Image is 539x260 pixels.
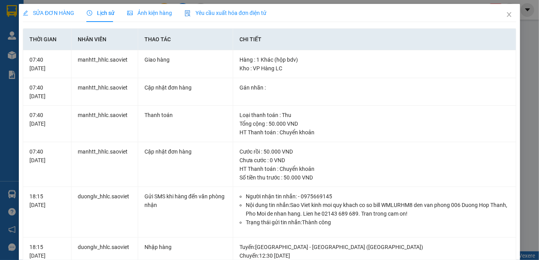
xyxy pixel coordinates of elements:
button: Close [498,4,520,26]
th: Thao tác [138,29,233,50]
span: SỬA ĐƠN HÀNG [23,10,74,16]
span: picture [127,10,133,16]
span: Lịch sử [87,10,115,16]
div: HT Thanh toán : Chuyển khoản [239,165,510,173]
div: Gán nhãn : [239,83,510,92]
th: Thời gian [23,29,71,50]
th: Chi tiết [233,29,516,50]
div: 07:40 [DATE] [29,147,65,165]
span: Ảnh kiện hàng [127,10,172,16]
li: Trạng thái gửi tin nhắn: Thành công [246,218,510,227]
div: HT Thanh toán : Chuyển khoản [239,128,510,137]
td: duonglv_hhlc.saoviet [71,187,138,238]
div: Số tiền thu trước : 50.000 VND [239,173,510,182]
div: Cước rồi : 50.000 VND [239,147,510,156]
div: 07:40 [DATE] [29,55,65,73]
li: Nội dung tin nhắn: Sao Viet kinh moi quy khach co so bill WMLURHM8 den van phong 006 Duong Hop Th... [246,201,510,218]
span: Yêu cầu xuất hóa đơn điện tử [185,10,267,16]
div: 07:40 [DATE] [29,111,65,128]
div: Cập nhật đơn hàng [144,147,227,156]
td: manhtt_hhlc.saoviet [71,106,138,142]
div: Loại thanh toán : Thu [239,111,510,119]
div: Nhập hàng [144,243,227,251]
div: Hàng : 1 Khác (hộp bdv) [239,55,510,64]
div: 18:15 [DATE] [29,243,65,260]
span: edit [23,10,28,16]
span: close [506,11,512,18]
span: clock-circle [87,10,92,16]
div: Kho : VP Hàng LC [239,64,510,73]
div: 18:15 [DATE] [29,192,65,209]
div: Tổng cộng : 50.000 VND [239,119,510,128]
div: Giao hàng [144,55,227,64]
th: Nhân viên [71,29,138,50]
div: 07:40 [DATE] [29,83,65,101]
img: icon [185,10,191,16]
td: manhtt_hhlc.saoviet [71,78,138,106]
td: manhtt_hhlc.saoviet [71,50,138,78]
li: Người nhận tin nhắn: - 0975669145 [246,192,510,201]
div: Cập nhật đơn hàng [144,83,227,92]
div: Gửi SMS khi hàng đến văn phòng nhận [144,192,227,209]
div: Thanh toán [144,111,227,119]
div: Chưa cước : 0 VND [239,156,510,165]
td: manhtt_hhlc.saoviet [71,142,138,187]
